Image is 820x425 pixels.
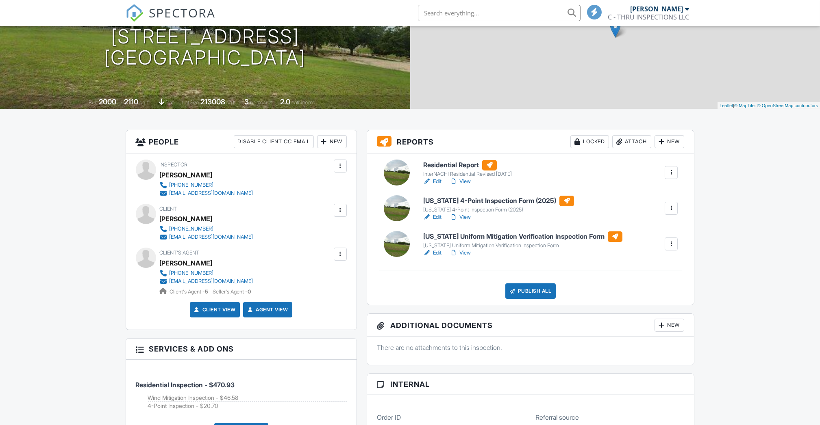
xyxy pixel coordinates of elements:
span: Residential Inspection - $470.93 [136,381,235,389]
span: Built [89,99,98,106]
div: Attach [612,135,651,148]
div: | [718,102,820,109]
li: Add on: Wind Mitigation Inspection [148,394,347,402]
div: [EMAIL_ADDRESS][DOMAIN_NAME] [170,234,253,240]
a: Edit [423,213,442,221]
span: sq. ft. [139,99,151,106]
li: Add on: 4-Point Inspection [148,402,347,410]
div: 2000 [99,97,116,106]
h6: Residential Report [423,160,512,170]
h3: Services & Add ons [126,339,357,360]
div: [PERSON_NAME] [160,169,213,181]
a: Residential Report InterNACHI Residential Revised [DATE] [423,160,512,178]
span: SPECTORA [149,4,216,21]
a: SPECTORA [126,11,216,28]
a: Leaflet [720,103,733,108]
div: 2110 [124,97,138,106]
h3: People [126,130,357,153]
a: Edit [423,177,442,186]
a: [EMAIL_ADDRESS][DOMAIN_NAME] [160,233,253,241]
div: New [655,319,684,332]
h6: [US_STATE] 4-Point Inspection Form (2025) [423,196,574,206]
span: slab [165,99,174,106]
div: [US_STATE] Uniform Mitigation Verification Inspection Form [423,242,622,249]
a: View [450,213,471,221]
a: [EMAIL_ADDRESS][DOMAIN_NAME] [160,189,253,197]
label: Referral source [535,413,579,422]
a: [US_STATE] Uniform Mitigation Verification Inspection Form [US_STATE] Uniform Mitigation Verifica... [423,231,622,249]
img: The Best Home Inspection Software - Spectora [126,4,144,22]
span: sq.ft. [226,99,237,106]
a: [PHONE_NUMBER] [160,181,253,189]
div: 3 [244,97,249,106]
a: © MapTiler [734,103,756,108]
span: Lot Size [182,99,199,106]
h1: [STREET_ADDRESS] [GEOGRAPHIC_DATA] [104,26,306,69]
h3: Additional Documents [367,314,694,337]
span: Client's Agent - [170,289,210,295]
div: 213008 [200,97,225,106]
div: [PERSON_NAME] [160,213,213,225]
a: Agent View [246,306,288,314]
a: © OpenStreetMap contributors [757,103,818,108]
p: There are no attachments to this inspection. [377,343,685,352]
span: Client [160,206,177,212]
strong: 0 [248,289,251,295]
h3: Reports [367,130,694,153]
a: [PHONE_NUMBER] [160,225,253,233]
h3: Internal [367,374,694,395]
div: [PHONE_NUMBER] [170,182,214,188]
div: [EMAIL_ADDRESS][DOMAIN_NAME] [170,190,253,196]
div: [PERSON_NAME] [631,5,683,13]
a: [PERSON_NAME] [160,257,213,269]
div: Disable Client CC Email [234,135,314,148]
h6: [US_STATE] Uniform Mitigation Verification Inspection Form [423,231,622,242]
div: C - THRU INSPECTIONS LLC [608,13,689,21]
div: [PHONE_NUMBER] [170,270,214,276]
span: Seller's Agent - [213,289,251,295]
a: [US_STATE] 4-Point Inspection Form (2025) [US_STATE] 4-Point Inspection Form (2025) [423,196,574,214]
div: Publish All [505,283,556,299]
input: Search everything... [418,5,581,21]
li: Service: Residential Inspection [136,366,347,416]
a: Edit [423,249,442,257]
a: View [450,249,471,257]
div: Locked [570,135,609,148]
span: bedrooms [250,99,272,106]
div: [EMAIL_ADDRESS][DOMAIN_NAME] [170,278,253,285]
div: InterNACHI Residential Revised [DATE] [423,171,512,177]
span: Inspector [160,162,188,168]
div: New [317,135,347,148]
a: [EMAIL_ADDRESS][DOMAIN_NAME] [160,277,253,285]
a: View [450,177,471,186]
label: Order ID [377,413,401,422]
div: New [655,135,684,148]
div: 2.0 [280,97,290,106]
span: Client's Agent [160,250,200,256]
strong: 5 [205,289,209,295]
a: Client View [193,306,236,314]
span: bathrooms [291,99,315,106]
a: [PHONE_NUMBER] [160,269,253,277]
div: [US_STATE] 4-Point Inspection Form (2025) [423,207,574,213]
div: [PHONE_NUMBER] [170,226,214,232]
